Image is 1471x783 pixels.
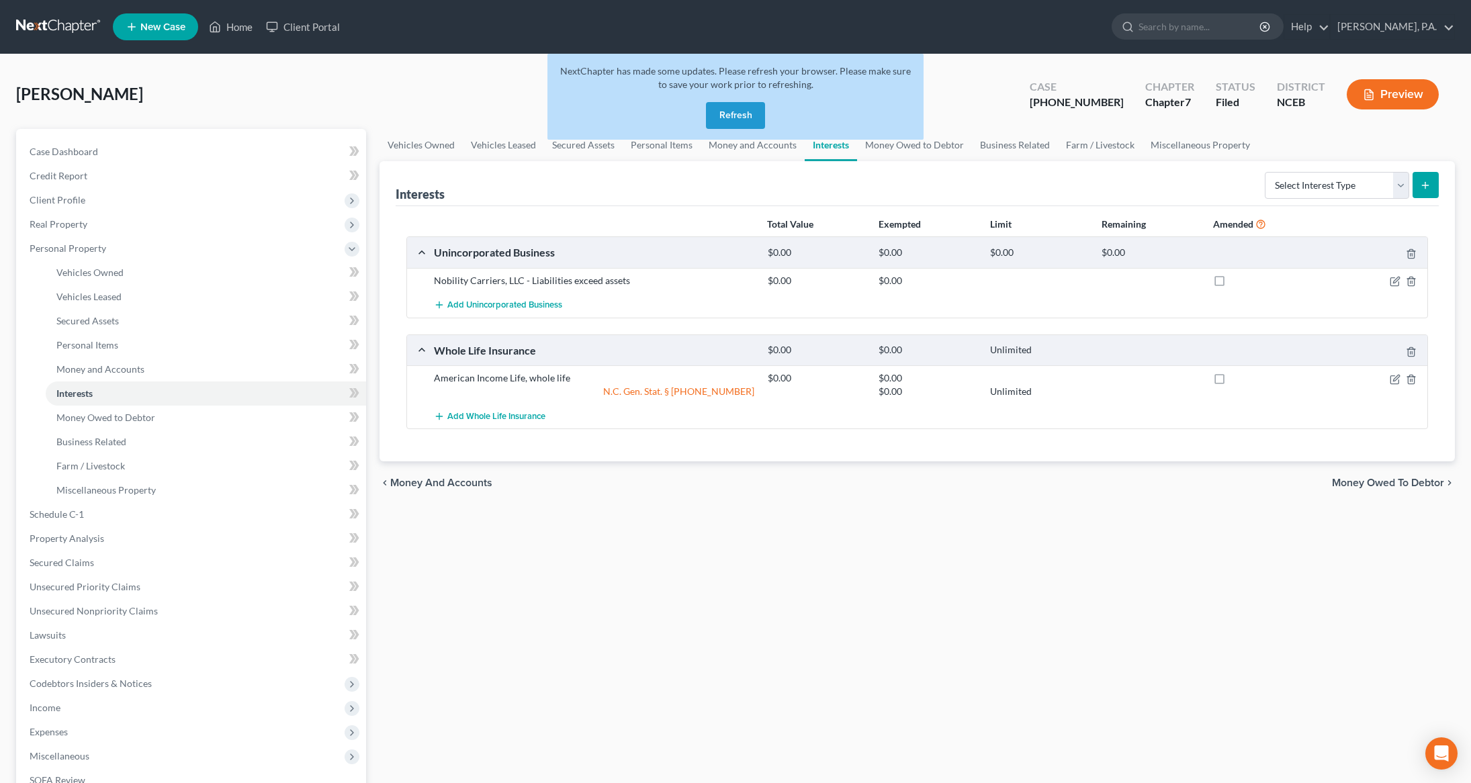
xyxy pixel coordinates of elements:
div: $0.00 [872,274,983,287]
span: Secured Claims [30,557,94,568]
span: Executory Contracts [30,653,116,665]
div: Case [1030,79,1124,95]
a: Farm / Livestock [46,454,366,478]
div: N.C. Gen. Stat. § [PHONE_NUMBER] [427,385,761,398]
span: Money and Accounts [390,477,492,488]
div: $0.00 [872,371,983,385]
div: Unlimited [983,344,1095,357]
strong: Limit [990,218,1012,230]
span: Money Owed to Debtor [56,412,155,423]
a: Case Dashboard [19,140,366,164]
span: Interests [56,387,93,399]
span: [PERSON_NAME] [16,84,143,103]
span: Farm / Livestock [56,460,125,471]
span: Unsecured Priority Claims [30,581,140,592]
span: Vehicles Owned [56,267,124,278]
a: Secured Assets [544,129,623,161]
span: Case Dashboard [30,146,98,157]
div: Unincorporated Business [427,245,761,259]
strong: Exempted [879,218,921,230]
span: Unsecured Nonpriority Claims [30,605,158,616]
button: chevron_left Money and Accounts [380,477,492,488]
a: Vehicles Leased [463,129,544,161]
a: Secured Assets [46,309,366,333]
button: Refresh [706,102,765,129]
a: Business Related [46,430,366,454]
span: Property Analysis [30,533,104,544]
a: Vehicles Owned [46,261,366,285]
span: Miscellaneous Property [56,484,156,496]
button: Add Unincorporated Business [434,293,562,318]
a: Unsecured Nonpriority Claims [19,599,366,623]
div: Whole Life Insurance [427,343,761,357]
span: Income [30,702,60,713]
span: Credit Report [30,170,87,181]
a: Money Owed to Debtor [46,406,366,430]
div: Filed [1216,95,1255,110]
a: Interests [46,381,366,406]
div: $0.00 [1095,246,1206,259]
a: Schedule C-1 [19,502,366,526]
div: Chapter [1145,79,1194,95]
div: $0.00 [761,371,873,385]
a: Miscellaneous Property [46,478,366,502]
a: Client Portal [259,15,347,39]
div: NCEB [1277,95,1325,110]
a: Farm / Livestock [1058,129,1143,161]
a: Miscellaneous Property [1143,129,1258,161]
a: Personal Items [46,333,366,357]
strong: Total Value [767,218,813,230]
span: Business Related [56,436,126,447]
a: Vehicles Owned [380,129,463,161]
div: American Income Life, whole life [427,371,761,385]
span: Personal Items [56,339,118,351]
span: Add Unincorporated Business [447,300,562,311]
div: $0.00 [872,246,983,259]
a: Money and Accounts [46,357,366,381]
a: Help [1284,15,1329,39]
strong: Amended [1213,218,1253,230]
span: Real Property [30,218,87,230]
div: District [1277,79,1325,95]
a: Credit Report [19,164,366,188]
span: Miscellaneous [30,750,89,762]
i: chevron_left [380,477,390,488]
a: Vehicles Leased [46,285,366,309]
a: Property Analysis [19,526,366,551]
div: Status [1216,79,1255,95]
a: Lawsuits [19,623,366,647]
span: Money and Accounts [56,363,144,375]
div: Open Intercom Messenger [1425,737,1458,770]
button: Preview [1347,79,1439,109]
a: Secured Claims [19,551,366,575]
span: Lawsuits [30,629,66,641]
i: chevron_right [1444,477,1455,488]
span: Personal Property [30,242,106,254]
strong: Remaining [1102,218,1146,230]
span: Money Owed to Debtor [1332,477,1444,488]
input: Search by name... [1139,14,1261,39]
button: Add Whole Life Insurance [434,404,545,428]
div: Chapter [1145,95,1194,110]
div: Nobility Carriers, LLC - Liabilities exceed assets [427,274,761,287]
span: NextChapter has made some updates. Please refresh your browser. Please make sure to save your wor... [560,65,911,90]
div: [PHONE_NUMBER] [1030,95,1124,110]
span: Add Whole Life Insurance [447,411,545,422]
span: New Case [140,22,185,32]
a: Executory Contracts [19,647,366,672]
div: $0.00 [983,246,1095,259]
a: Unsecured Priority Claims [19,575,366,599]
span: Schedule C-1 [30,508,84,520]
div: $0.00 [761,344,873,357]
span: Expenses [30,726,68,737]
div: $0.00 [761,246,873,259]
a: Business Related [972,129,1058,161]
span: Secured Assets [56,315,119,326]
button: Money Owed to Debtor chevron_right [1332,477,1455,488]
span: Codebtors Insiders & Notices [30,678,152,689]
div: $0.00 [872,344,983,357]
div: Unlimited [983,385,1095,398]
div: $0.00 [872,385,983,398]
a: [PERSON_NAME], P.A. [1331,15,1454,39]
a: Home [202,15,259,39]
